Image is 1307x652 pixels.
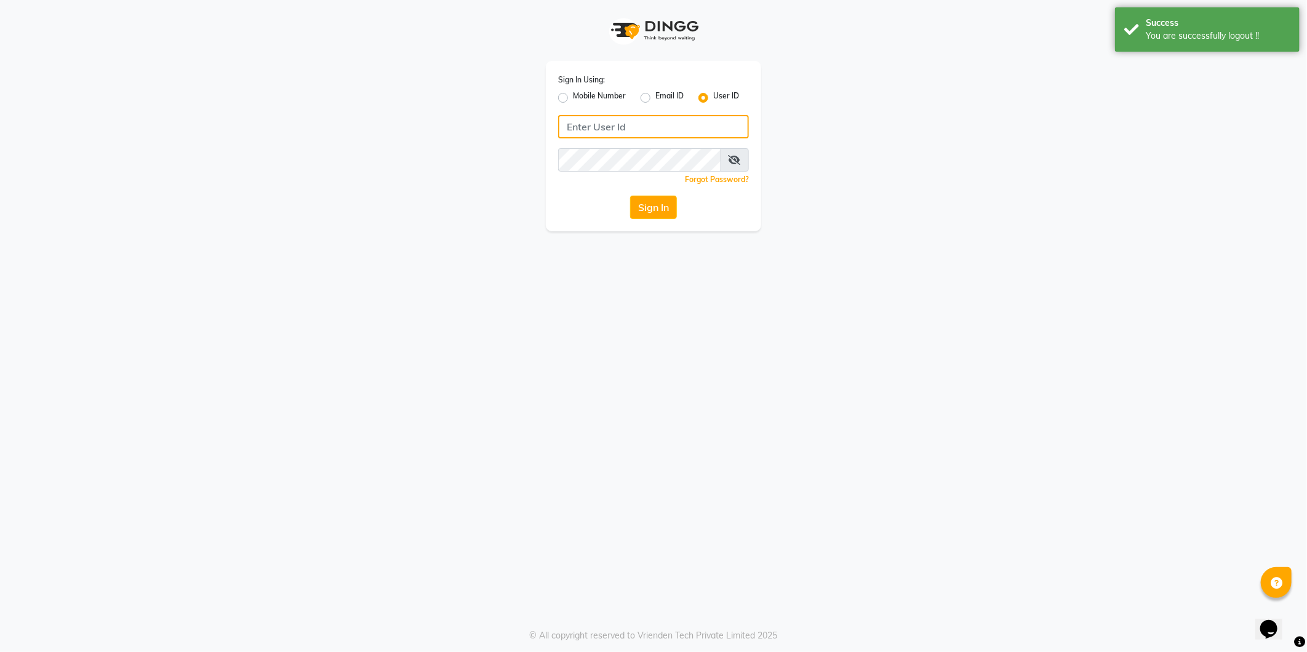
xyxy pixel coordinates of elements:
div: You are successfully logout !! [1146,30,1290,42]
img: logo1.svg [604,12,703,49]
button: Sign In [630,196,677,219]
label: Mobile Number [573,90,626,105]
a: Forgot Password? [685,175,749,184]
input: Username [558,115,749,138]
label: Sign In Using: [558,74,605,85]
iframe: chat widget [1255,603,1295,640]
label: User ID [713,90,739,105]
div: Success [1146,17,1290,30]
input: Username [558,148,721,172]
label: Email ID [655,90,684,105]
